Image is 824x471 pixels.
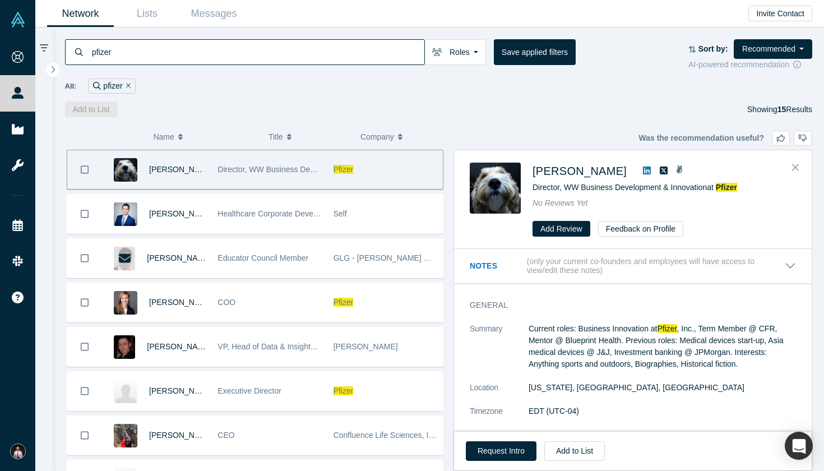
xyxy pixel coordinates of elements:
[217,342,355,351] span: VP, Head of Data & Insights Generation
[466,441,536,461] button: Request Intro
[494,39,576,65] button: Save applied filters
[734,39,812,59] button: Recommended
[470,323,529,382] dt: Summary
[470,299,780,311] h3: General
[533,198,588,207] span: No Reviews Yet
[149,386,214,395] a: [PERSON_NAME]
[114,202,137,226] img: Tomer Stavitsky's Profile Image
[529,382,796,394] dd: [US_STATE], [GEOGRAPHIC_DATA], [GEOGRAPHIC_DATA]
[334,253,446,262] span: GLG - [PERSON_NAME] Group
[424,39,486,65] button: Roles
[149,165,214,174] a: [PERSON_NAME]
[529,430,582,439] span: Mobile Devices
[114,1,180,27] a: Lists
[334,209,347,218] span: Self
[114,424,137,447] img: Walter Smith's Profile Image
[533,165,627,177] a: [PERSON_NAME]
[91,39,424,65] input: Search by name, title, company, summary, expertise, investment criteria or topics of focus
[67,283,102,322] button: Bookmark
[217,386,281,395] span: Executive Director
[334,342,398,351] span: [PERSON_NAME]
[658,324,677,333] span: Pfizer
[544,441,605,461] button: Add to List
[334,298,354,307] span: Pfizer
[470,260,525,272] h3: Notes
[147,253,211,262] a: [PERSON_NAME]
[217,253,308,262] span: Educator Council Member
[470,405,529,429] dt: Timezone
[114,291,137,315] img: Martina Stucki's Profile Image
[334,386,354,395] span: Pfizer
[360,125,441,149] button: Company
[67,327,102,366] button: Bookmark
[716,183,737,192] a: Pfizer
[153,125,174,149] span: Name
[527,257,785,276] p: (only your current co-founders and employees will have access to view/edit these notes)
[67,239,102,278] button: Bookmark
[123,80,131,93] button: Remove Filter
[67,416,102,455] button: Bookmark
[748,6,812,21] button: Invite Contact
[114,380,137,403] img: Bill Burkoth's Profile Image
[67,372,102,410] button: Bookmark
[470,163,521,214] img: Puneet Sapra's Profile Image
[470,429,529,452] dt: Expertise
[529,405,796,417] dd: EDT (UTC-04)
[688,59,812,71] div: AI-powered recommendation
[598,221,684,237] button: Feedback on Profile
[10,12,26,27] img: Alchemist Vault Logo
[360,125,394,149] span: Company
[88,78,136,94] div: pfizer
[217,431,234,440] span: CEO
[147,342,211,351] a: [PERSON_NAME]
[747,101,812,117] div: Showing
[67,195,102,233] button: Bookmark
[65,81,77,92] span: All:
[217,298,235,307] span: COO
[217,165,392,174] span: Director, WW Business Development & Innovation
[114,158,137,182] img: Puneet Sapra's Profile Image
[153,125,257,149] button: Name
[149,209,214,218] a: [PERSON_NAME]
[180,1,247,27] a: Messages
[777,105,812,114] span: Results
[65,101,118,117] button: Add to List
[149,298,214,307] a: [PERSON_NAME]
[149,431,214,440] a: [PERSON_NAME]
[470,257,796,276] button: Notes (only your current co-founders and employees will have access to view/edit these notes)
[777,105,786,114] strong: 15
[334,431,439,440] span: Confluence Life Sciences, Inc.
[533,221,590,237] button: Add Review
[698,44,728,53] strong: Sort by:
[787,159,804,177] button: Close
[638,131,812,146] div: Was the recommendation useful?
[269,125,349,149] button: Title
[269,125,283,149] span: Title
[217,209,377,218] span: Healthcare Corporate Development Executive
[67,150,102,189] button: Bookmark
[47,1,114,27] a: Network
[334,165,354,174] span: Pfizer
[470,382,529,405] dt: Location
[533,183,737,192] span: Director, WW Business Development & Innovation at
[114,335,135,359] img: Vitaly Doban's Profile Image
[10,444,26,459] img: Denis Vurdov's Account
[529,323,796,370] p: Current roles: Business Innovation at , Inc., Term Member @ CFR, Mentor @ Blueprint Health. Previ...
